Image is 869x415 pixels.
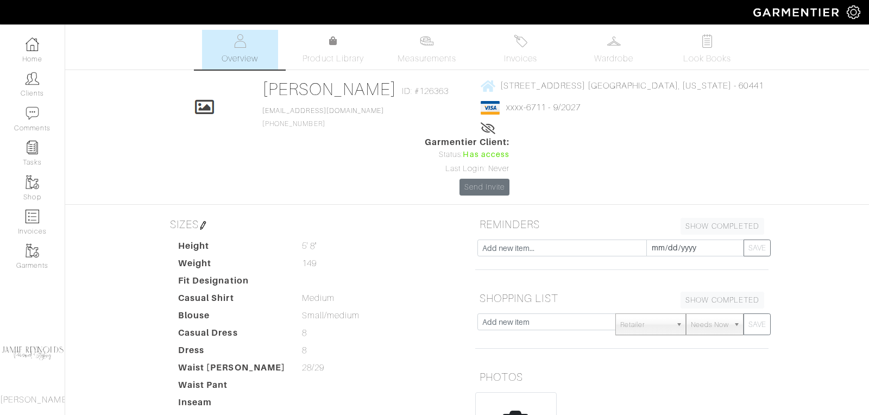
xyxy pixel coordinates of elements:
span: 28/29 [302,361,324,374]
a: [EMAIL_ADDRESS][DOMAIN_NAME] [262,107,384,115]
h5: SHOPPING LIST [475,287,769,309]
img: clients-icon-6bae9207a08558b7cb47a8932f037763ab4055f8c8b6bfacd5dc20c3e0201464.png [26,72,39,85]
img: todo-9ac3debb85659649dc8f770b8b6100bb5dab4b48dedcbae339e5042a72dfd3cc.svg [701,34,714,48]
span: Medium [302,292,335,305]
span: 8 [302,344,307,357]
img: dashboard-icon-dbcd8f5a0b271acd01030246c82b418ddd0df26cd7fceb0bd07c9910d44c42f6.png [26,37,39,51]
img: wardrobe-487a4870c1b7c33e795ec22d11cfc2ed9d08956e64fb3008fe2437562e282088.svg [607,34,621,48]
img: pen-cf24a1663064a2ec1b9c1bd2387e9de7a2fa800b781884d57f21acf72779bad2.png [199,221,207,230]
span: Garmentier Client: [425,136,509,149]
input: Add new item... [477,240,647,256]
span: ID: #126363 [402,85,449,98]
img: garments-icon-b7da505a4dc4fd61783c78ac3ca0ef83fa9d6f193b1c9dc38574b1d14d53ca28.png [26,175,39,189]
span: 5' 8" [302,240,317,253]
span: Measurements [398,52,457,65]
a: Send Invite [459,179,509,196]
img: reminder-icon-8004d30b9f0a5d33ae49ab947aed9ed385cf756f9e5892f1edd6e32f2345188e.png [26,141,39,154]
a: xxxx-6711 - 9/2027 [506,103,581,112]
h5: PHOTOS [475,366,769,388]
span: 8 [302,326,307,339]
dt: Waist [PERSON_NAME] [170,361,294,379]
a: Invoices [482,30,558,70]
a: Look Books [669,30,745,70]
dt: Casual Dress [170,326,294,344]
img: orders-icon-0abe47150d42831381b5fb84f609e132dff9fe21cb692f30cb5eec754e2cba89.png [26,210,39,223]
div: Status: [425,149,509,161]
a: SHOW COMPLETED [681,292,764,309]
a: SHOW COMPLETED [681,218,764,235]
img: measurements-466bbee1fd09ba9460f595b01e5d73f9e2bff037440d3c8f018324cb6cdf7a4a.svg [420,34,433,48]
img: garmentier-logo-header-white-b43fb05a5012e4ada735d5af1a66efaba907eab6374d6393d1fbf88cb4ef424d.png [748,3,847,22]
span: Look Books [683,52,732,65]
span: Overview [222,52,258,65]
span: Wardrobe [594,52,633,65]
span: Invoices [504,52,537,65]
img: basicinfo-40fd8af6dae0f16599ec9e87c0ef1c0a1fdea2edbe929e3d69a839185d80c458.svg [233,34,247,48]
dt: Waist Pant [170,379,294,396]
dt: Inseam [170,396,294,413]
h5: REMINDERS [475,213,769,235]
a: [STREET_ADDRESS] [GEOGRAPHIC_DATA], [US_STATE] - 60441 [481,79,764,92]
a: Wardrobe [576,30,652,70]
span: [STREET_ADDRESS] [GEOGRAPHIC_DATA], [US_STATE] - 60441 [500,81,764,91]
span: Product Library [303,52,364,65]
dt: Height [170,240,294,257]
h5: SIZES [166,213,459,235]
img: comment-icon-a0a6a9ef722e966f86d9cbdc48e553b5cf19dbc54f86b18d962a5391bc8f6eb6.png [26,106,39,120]
div: Last Login: Never [425,163,509,175]
a: Overview [202,30,278,70]
dt: Blouse [170,309,294,326]
a: Product Library [295,35,371,65]
img: gear-icon-white-bd11855cb880d31180b6d7d6211b90ccbf57a29d726f0c71d8c61bd08dd39cc2.png [847,5,860,19]
dt: Dress [170,344,294,361]
span: Has access [463,149,509,161]
span: 149 [302,257,317,270]
dt: Fit Designation [170,274,294,292]
span: Retailer [620,314,671,336]
img: orders-27d20c2124de7fd6de4e0e44c1d41de31381a507db9b33961299e4e07d508b8c.svg [514,34,527,48]
a: Measurements [389,30,465,70]
img: garments-icon-b7da505a4dc4fd61783c78ac3ca0ef83fa9d6f193b1c9dc38574b1d14d53ca28.png [26,244,39,257]
span: Needs Now [691,314,729,336]
button: SAVE [744,313,771,335]
span: [PHONE_NUMBER] [262,107,384,128]
a: [PERSON_NAME] [262,79,396,99]
span: Small/medium [302,309,360,322]
dt: Casual Shirt [170,292,294,309]
img: visa-934b35602734be37eb7d5d7e5dbcd2044c359bf20a24dc3361ca3fa54326a8a7.png [481,101,500,115]
input: Add new item [477,313,616,330]
button: SAVE [744,240,771,256]
dt: Weight [170,257,294,274]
